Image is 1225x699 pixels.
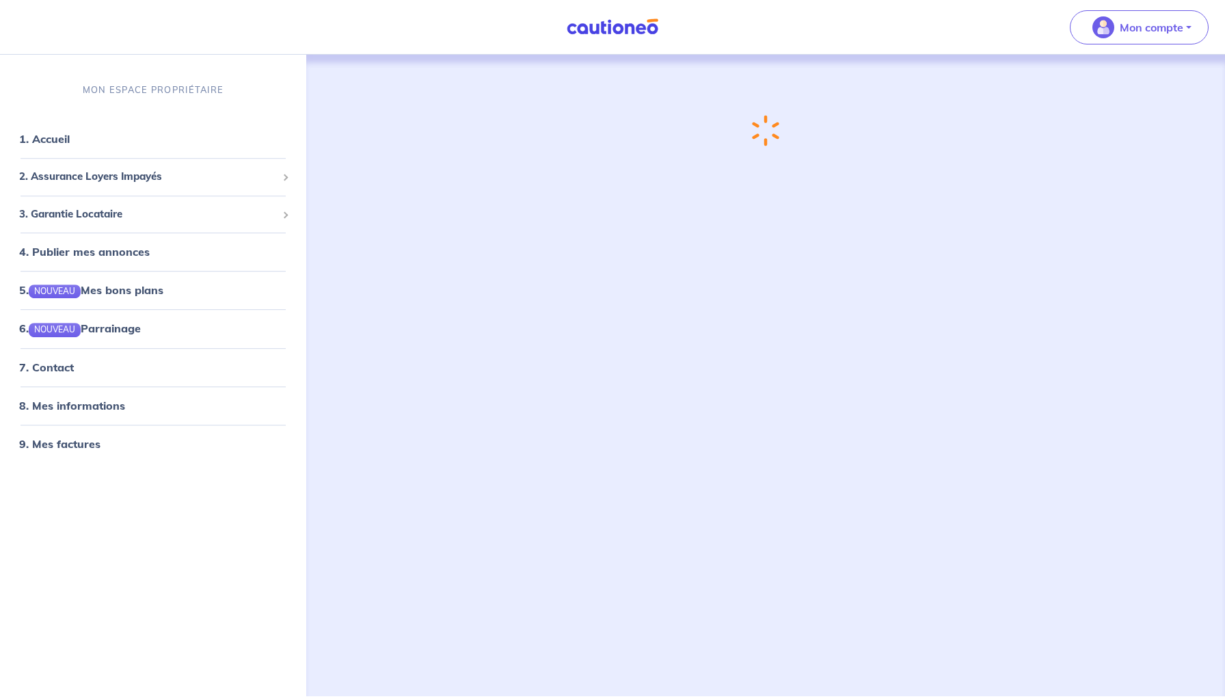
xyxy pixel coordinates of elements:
[19,169,277,185] span: 2. Assurance Loyers Impayés
[5,392,301,419] div: 8. Mes informations
[561,18,664,36] img: Cautioneo
[5,315,301,343] div: 6.NOUVEAUParrainage
[19,207,277,222] span: 3. Garantie Locataire
[19,437,100,451] a: 9. Mes factures
[83,83,224,96] p: MON ESPACE PROPRIÉTAIRE
[5,430,301,458] div: 9. Mes factures
[752,115,779,146] img: loading-spinner
[19,399,125,412] a: 8. Mes informations
[5,238,301,265] div: 4. Publier mes annonces
[19,360,74,374] a: 7. Contact
[5,201,301,228] div: 3. Garantie Locataire
[5,354,301,381] div: 7. Contact
[19,283,163,297] a: 5.NOUVEAUMes bons plans
[1092,16,1114,38] img: illu_account_valid_menu.svg
[19,245,150,259] a: 4. Publier mes annonces
[19,322,141,336] a: 6.NOUVEAUParrainage
[5,276,301,304] div: 5.NOUVEAUMes bons plans
[19,132,70,146] a: 1. Accueil
[5,125,301,153] div: 1. Accueil
[5,163,301,190] div: 2. Assurance Loyers Impayés
[1070,10,1209,44] button: illu_account_valid_menu.svgMon compte
[1120,19,1183,36] p: Mon compte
